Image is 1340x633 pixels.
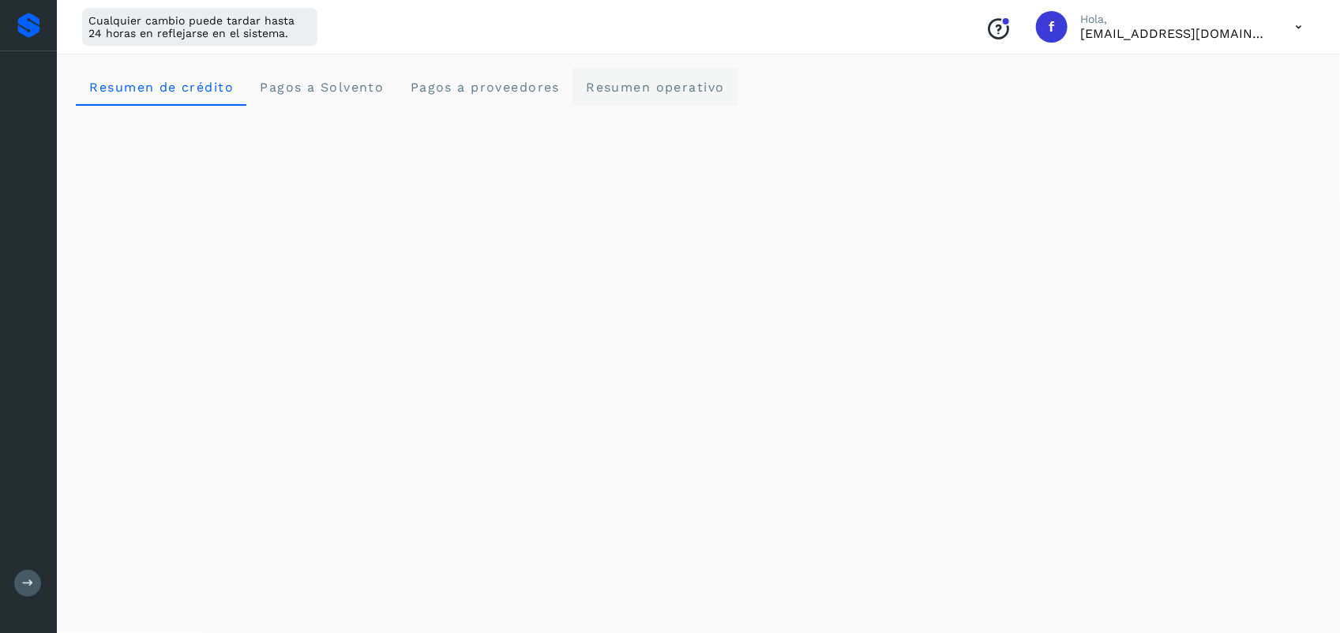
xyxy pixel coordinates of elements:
[1080,13,1270,26] p: Hola,
[259,80,384,95] span: Pagos a Solvento
[585,80,725,95] span: Resumen operativo
[409,80,560,95] span: Pagos a proveedores
[88,80,234,95] span: Resumen de crédito
[82,8,317,46] div: Cualquier cambio puede tardar hasta 24 horas en reflejarse en el sistema.
[1080,26,1270,41] p: fepadilla@niagarawater.com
